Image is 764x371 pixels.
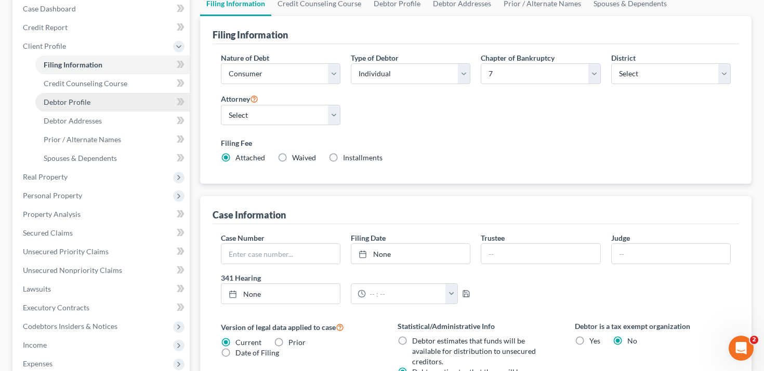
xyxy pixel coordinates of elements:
span: Unsecured Nonpriority Claims [23,266,122,274]
a: None [351,244,470,264]
label: Case Number [221,232,265,243]
label: Type of Debtor [351,52,399,63]
span: Yes [589,336,600,345]
a: Filing Information [35,56,190,74]
input: -- : -- [366,284,446,304]
label: Filing Date [351,232,386,243]
a: Credit Counseling Course [35,74,190,93]
a: Spouses & Dependents [35,149,190,168]
span: Date of Filing [235,348,279,357]
label: Chapter of Bankruptcy [481,52,555,63]
span: Filing Information [44,60,102,69]
a: Executory Contracts [15,298,190,317]
input: Enter case number... [221,244,340,264]
label: Judge [611,232,630,243]
label: Statistical/Administrative Info [398,321,554,332]
span: Credit Report [23,23,68,32]
span: Secured Claims [23,228,73,237]
label: Trustee [481,232,505,243]
a: Debtor Addresses [35,112,190,130]
a: Unsecured Priority Claims [15,242,190,261]
span: Debtor Addresses [44,116,102,125]
label: District [611,52,636,63]
label: Nature of Debt [221,52,269,63]
label: Version of legal data applied to case [221,321,377,333]
span: Waived [292,153,316,162]
span: Unsecured Priority Claims [23,247,109,256]
span: Codebtors Insiders & Notices [23,322,117,331]
a: Unsecured Nonpriority Claims [15,261,190,280]
div: Case Information [213,209,286,221]
label: Attorney [221,92,258,105]
span: Personal Property [23,191,82,200]
span: Property Analysis [23,210,81,218]
span: Lawsuits [23,284,51,293]
span: No [627,336,637,345]
span: Expenses [23,359,52,368]
span: Spouses & Dependents [44,154,117,162]
span: Prior [288,338,306,347]
span: Client Profile [23,42,66,50]
label: 341 Hearing [216,272,476,283]
span: Case Dashboard [23,4,76,13]
a: Debtor Profile [35,93,190,112]
input: -- [481,244,600,264]
div: Filing Information [213,29,288,41]
span: Real Property [23,172,68,181]
span: Prior / Alternate Names [44,135,121,144]
a: Property Analysis [15,205,190,224]
a: Credit Report [15,18,190,37]
a: Secured Claims [15,224,190,242]
span: Debtor Profile [44,98,90,106]
a: Prior / Alternate Names [35,130,190,149]
span: Installments [343,153,383,162]
span: Debtor estimates that funds will be available for distribution to unsecured creditors. [412,336,536,366]
a: Lawsuits [15,280,190,298]
span: Executory Contracts [23,303,89,312]
span: Income [23,340,47,349]
span: Attached [235,153,265,162]
label: Filing Fee [221,138,731,148]
iframe: Intercom live chat [729,336,754,361]
label: Debtor is a tax exempt organization [575,321,731,332]
a: None [221,284,340,304]
span: Current [235,338,261,347]
span: 2 [750,336,758,344]
input: -- [612,244,730,264]
span: Credit Counseling Course [44,79,127,88]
